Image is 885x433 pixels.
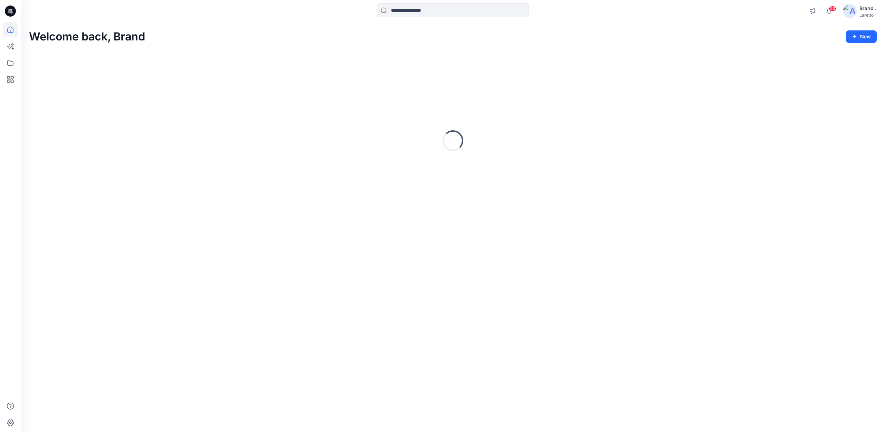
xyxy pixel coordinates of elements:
[829,6,836,11] span: 23
[859,12,876,18] div: Laretto
[859,4,876,12] div: Brand .
[846,30,877,43] button: New
[29,30,145,43] h2: Welcome back, Brand
[843,4,857,18] img: avatar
